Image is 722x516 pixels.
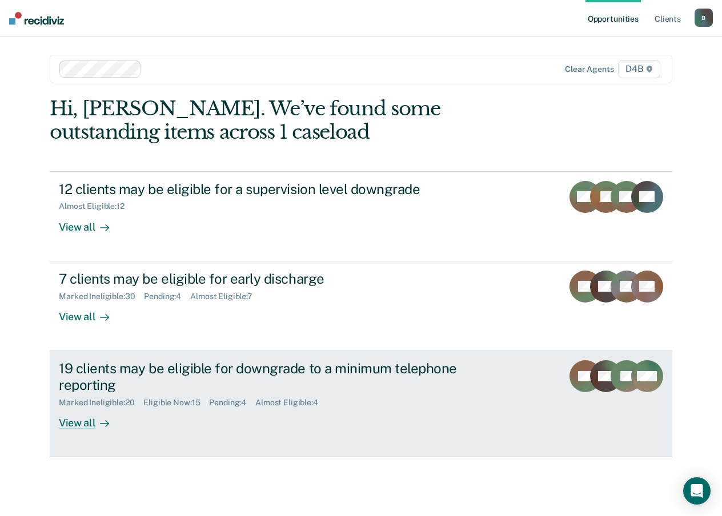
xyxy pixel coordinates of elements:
div: Marked Ineligible : 20 [59,398,143,408]
div: View all [59,211,123,233]
div: Almost Eligible : 4 [255,398,327,408]
button: B [695,9,713,27]
a: 12 clients may be eligible for a supervision level downgradeAlmost Eligible:12View all [50,171,672,261]
div: Pending : 4 [144,292,190,301]
div: View all [59,301,123,323]
div: Hi, [PERSON_NAME]. We’ve found some outstanding items across 1 caseload [50,97,548,144]
div: Pending : 4 [209,398,255,408]
div: 12 clients may be eligible for a supervision level downgrade [59,181,460,197]
div: 19 clients may be eligible for downgrade to a minimum telephone reporting [59,360,460,393]
div: Eligible Now : 15 [143,398,209,408]
img: Recidiviz [9,12,64,25]
div: Almost Eligible : 7 [190,292,262,301]
div: View all [59,407,123,429]
div: Open Intercom Messenger [683,477,711,505]
div: Clear agents [565,64,613,74]
div: 7 clients may be eligible for early discharge [59,271,460,287]
a: 19 clients may be eligible for downgrade to a minimum telephone reportingMarked Ineligible:20Elig... [50,351,672,457]
div: Almost Eligible : 12 [59,201,134,211]
a: 7 clients may be eligible for early dischargeMarked Ineligible:30Pending:4Almost Eligible:7View all [50,261,672,351]
span: D4B [618,60,660,78]
div: Marked Ineligible : 30 [59,292,144,301]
